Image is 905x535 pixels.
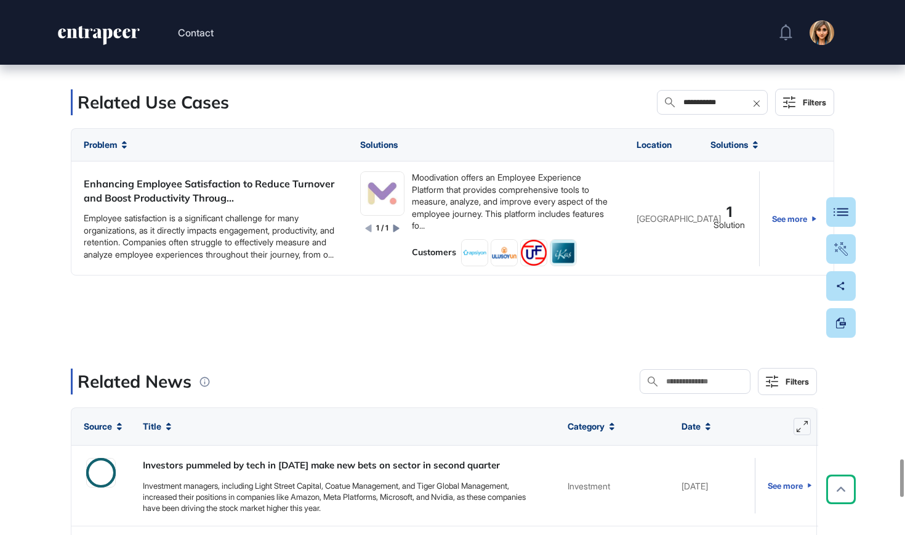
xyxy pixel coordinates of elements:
img: user-avatar [810,20,834,45]
a: Investment managers, including Light Street Capital, Coatue Management, and Tiger Global Manageme... [143,480,543,513]
div: Solution [714,219,745,231]
img: image [491,240,517,266]
div: Customers [412,247,456,259]
button: Filters [775,89,834,116]
div: 1 / 1 [376,223,388,234]
img: image [550,240,576,266]
div: Filters [786,377,809,386]
a: image [491,239,518,266]
a: image [360,171,404,216]
div: Moodivation offers an Employee Experience Platform that provides comprehensive tools to measure, ... [412,171,612,232]
span: Date [682,422,701,431]
div: [GEOGRAPHIC_DATA] [637,214,686,224]
button: Contact [178,25,214,41]
button: Filters [758,368,817,395]
span: 1 [726,207,732,219]
div: Employee satisfaction is a significant challenge for many organizations, as it directly impacts e... [84,213,336,261]
a: image [550,239,577,266]
span: Solutions [360,140,398,150]
a: entrapeer-logo [57,26,141,49]
span: Title [143,422,161,431]
div: Filters [803,97,826,107]
a: Investors pummeled by tech in [DATE] make new bets on sector in second quarter [143,458,543,473]
a: See more [755,458,812,513]
span: Location [637,140,672,150]
a: image [520,239,547,266]
div: [DATE] [682,481,708,491]
div: Investment [568,481,610,491]
a: image [461,239,488,266]
span: Problem [84,140,117,150]
span: Related Use Cases [78,91,229,113]
div: Related News [71,369,191,394]
span: Category [568,422,605,431]
button: Expand list [794,418,811,435]
img: image [361,172,404,215]
div: Enhancing Employee Satisfaction to Reduce Turnover and Boost Productivity Throug... [84,178,336,205]
img: image [462,240,488,266]
span: Source [84,422,112,431]
a: See more [772,171,816,266]
img: image [521,240,547,266]
span: Solutions [710,140,748,150]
